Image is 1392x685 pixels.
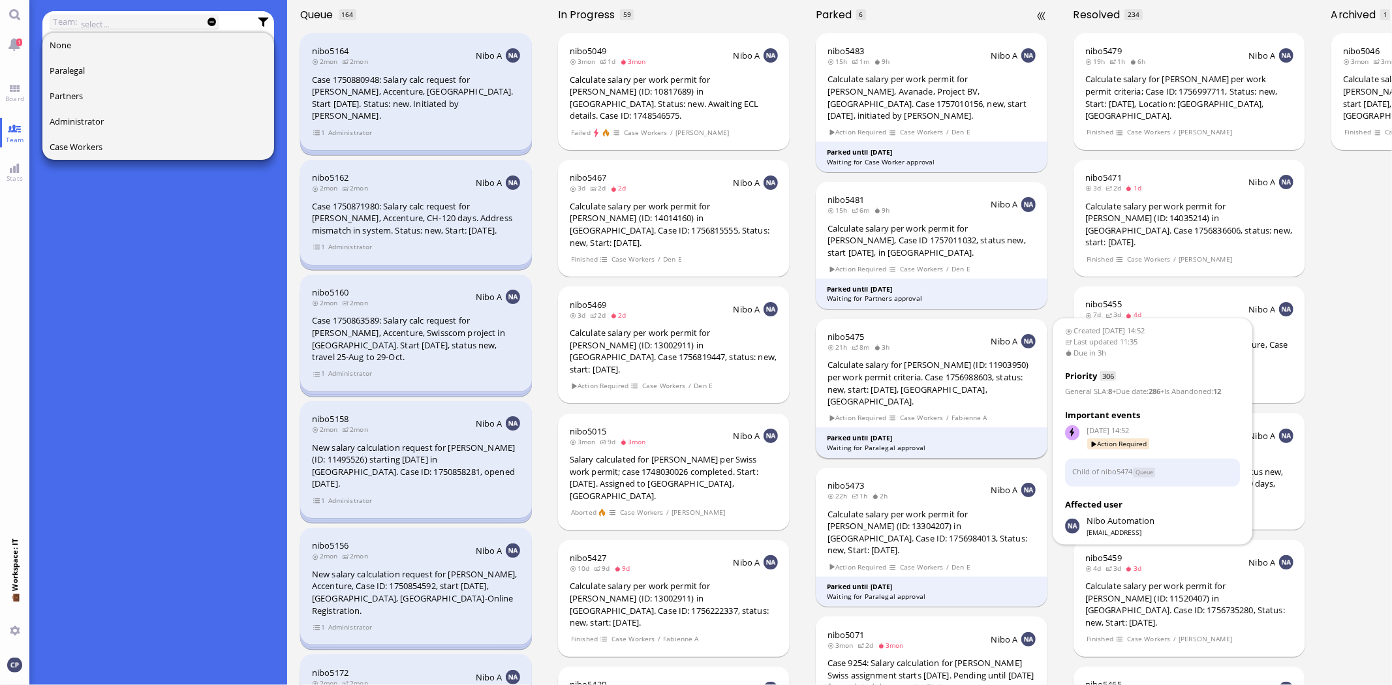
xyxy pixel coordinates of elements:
span: 💼 Workspace: IT [10,591,20,620]
div: Salary calculated for [PERSON_NAME] per Swiss work permit; case 1748030026 completed. Start: [DAT... [570,453,778,502]
span: nibo5015 [570,425,606,437]
img: NA [506,175,520,190]
span: Partners [50,90,83,102]
div: Calculate salary per work permit for [PERSON_NAME] (ID: 11520407) in [GEOGRAPHIC_DATA]. Case ID: ... [1085,580,1293,628]
span: Nibo A [991,633,1018,645]
span: 4d [1085,564,1106,573]
span: nibo5479 [1085,45,1122,57]
span: Aborted [570,507,596,518]
img: NA [1021,48,1036,63]
span: [PERSON_NAME] [1179,254,1233,265]
span: nibo5471 [1085,172,1122,183]
span: 2mon [342,298,372,307]
img: Nibo Automation [1065,519,1079,533]
img: NA [506,670,520,684]
span: Nibo A [476,418,503,429]
a: nibo5427 [570,552,606,564]
span: 1m [852,57,874,66]
span: Den E [951,562,971,573]
span: Case Workers [899,127,944,138]
span: 2mon [312,183,342,192]
label: Team: [53,14,77,29]
span: Case Workers [619,507,664,518]
span: Administrator [328,127,373,138]
span: 6h [1130,57,1150,66]
span: Nibo A [1249,430,1276,442]
span: Case Workers [623,127,668,138]
span: / [1173,254,1177,265]
span: view 1 items [313,622,326,633]
span: Last updated 11:35 [1065,337,1241,348]
span: 1 [16,38,22,46]
span: view 1 items [313,127,326,138]
span: Failed [570,127,591,138]
a: nibo5162 [312,172,348,183]
span: view 1 items [313,495,326,506]
h3: Affected user [1065,498,1241,511]
span: Case Workers [899,264,944,275]
span: 2h [872,491,892,500]
span: 2mon [312,551,342,560]
span: Nibo A [476,671,503,683]
span: 10d [570,564,594,573]
span: Administrator [328,241,373,252]
div: Parked until [DATE] [827,433,1036,443]
span: 1h [852,491,872,500]
span: Case Workers [611,254,655,265]
span: Finished [1086,254,1113,265]
span: Nibo A [476,291,503,303]
img: NA [1279,48,1293,63]
span: / [670,127,673,138]
span: Finished [570,633,598,645]
img: NA [506,290,520,304]
span: Board [2,94,27,103]
img: NA [506,543,520,558]
span: Administrator [50,115,104,127]
span: Case Workers [1126,254,1171,265]
span: Case Workers [899,412,944,423]
div: Calculate salary for [PERSON_NAME] (ID: 11903950) per work permit criteria. Case 1756988603, stat... [827,359,1036,407]
span: Is Abandoned [1164,386,1211,396]
span: 3mon [620,437,650,446]
span: Finished [570,254,598,265]
img: NA [764,175,778,190]
img: NA [1021,632,1036,647]
img: NA [764,302,778,316]
a: nibo5160 [312,286,348,298]
a: nibo5467 [570,172,606,183]
span: / [688,380,692,391]
span: Case Workers [1126,127,1171,138]
span: Nibo A [476,545,503,556]
span: Den E [694,380,713,391]
span: Nibo A [1249,176,1276,188]
a: nibo5164 [312,45,348,57]
a: nibo5483 [827,45,864,57]
img: NA [1279,302,1293,316]
span: Finished [1086,633,1113,645]
span: / [946,127,950,138]
span: Fabienne A [951,412,988,423]
span: nibo5459 [1085,552,1122,564]
span: Resolved [1074,7,1125,22]
span: 1h [1109,57,1130,66]
img: NA [506,48,520,63]
span: nibo5071 [827,629,864,641]
span: 3d [570,183,590,192]
strong: 12 [1213,386,1221,396]
span: 2mon [342,425,372,434]
div: Calculate salary per work permit for [PERSON_NAME] (ID: 13304207) in [GEOGRAPHIC_DATA]. Case ID: ... [827,508,1036,556]
span: 306 [1100,371,1116,381]
span: nibo5158 [312,413,348,425]
span: Nibo A [734,303,760,315]
span: Created [DATE] 14:52 [1065,326,1241,337]
span: 3mon [620,57,650,66]
span: Fabienne A [663,633,700,645]
div: Case 1750880948: Salary calc request for [PERSON_NAME], Accenture, [GEOGRAPHIC_DATA]. Start [DATE... [312,74,520,122]
span: 2d [610,183,630,192]
div: Calculate salary per work permit for [PERSON_NAME], Avanade, Project BV, [GEOGRAPHIC_DATA]. Case ... [827,73,1036,121]
span: / [946,412,950,423]
span: 22h [827,491,852,500]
